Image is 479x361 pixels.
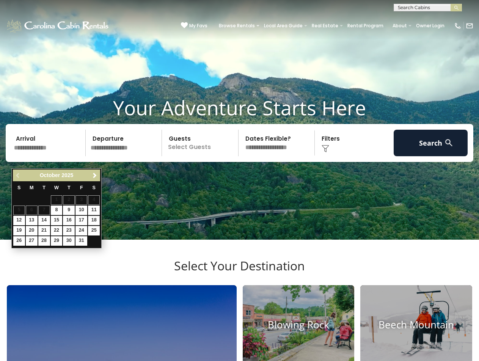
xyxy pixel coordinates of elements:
[13,216,25,225] a: 12
[90,171,99,180] a: Next
[51,216,63,225] a: 15
[6,18,111,33] img: White-1-1-2.png
[164,130,238,156] p: Select Guests
[88,226,100,235] a: 25
[92,173,98,179] span: Next
[260,20,306,31] a: Local Area Guide
[75,216,87,225] a: 17
[38,236,50,246] a: 28
[13,226,25,235] a: 19
[30,185,34,190] span: Monday
[322,145,329,152] img: filter--v1.png
[75,236,87,246] a: 31
[51,236,63,246] a: 29
[189,22,207,29] span: My Favs
[215,20,259,31] a: Browse Rentals
[444,138,454,148] img: search-regular-white.png
[13,236,25,246] a: 26
[308,20,342,31] a: Real Estate
[38,216,50,225] a: 14
[75,226,87,235] a: 24
[63,206,75,215] a: 9
[26,216,38,225] a: 13
[51,226,63,235] a: 22
[454,22,462,30] img: phone-regular-white.png
[88,216,100,225] a: 18
[6,259,473,285] h3: Select Your Destination
[63,226,75,235] a: 23
[6,96,473,119] h1: Your Adventure Starts Here
[344,20,387,31] a: Rental Program
[243,319,355,331] h4: Blowing Rock
[394,130,468,156] button: Search
[38,226,50,235] a: 21
[93,185,96,190] span: Saturday
[88,206,100,215] a: 11
[26,236,38,246] a: 27
[51,206,63,215] a: 8
[63,216,75,225] a: 16
[181,22,207,30] a: My Favs
[68,185,71,190] span: Thursday
[80,185,83,190] span: Friday
[75,206,87,215] a: 10
[54,185,59,190] span: Wednesday
[42,185,46,190] span: Tuesday
[412,20,448,31] a: Owner Login
[26,226,38,235] a: 20
[466,22,473,30] img: mail-regular-white.png
[61,172,73,178] span: 2025
[389,20,411,31] a: About
[40,172,60,178] span: October
[17,185,20,190] span: Sunday
[360,319,472,331] h4: Beech Mountain
[63,236,75,246] a: 30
